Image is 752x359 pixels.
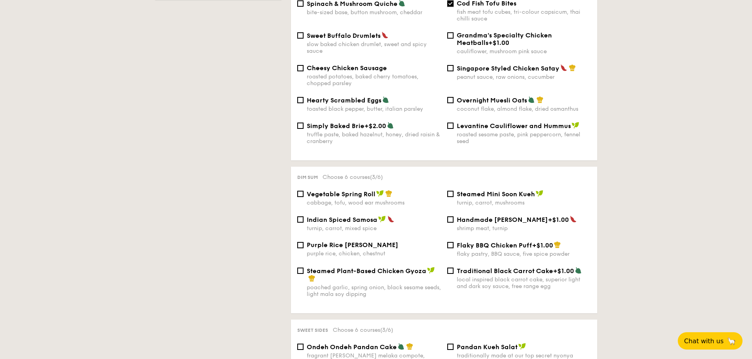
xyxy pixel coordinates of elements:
[307,73,441,87] div: roasted potatoes, baked cherry tomatoes, chopped parsley
[536,96,544,103] img: icon-chef-hat.a58ddaea.svg
[307,122,364,130] span: Simply Baked Brie
[447,97,454,103] input: Overnight Muesli Oatscoconut flake, almond flake, dried osmanthus
[457,97,527,104] span: Overnight Muesli Oats
[457,65,559,72] span: Singapore Styled Chicken Satay
[457,9,591,22] div: fish meat tofu cubes, tri-colour capsicum, thai chilli sauce
[457,199,591,206] div: turnip, carrot, mushrooms
[457,32,552,47] span: Grandma's Specialty Chicken Meatballs
[553,267,574,275] span: +$1.00
[333,327,393,333] span: Choose 6 courses
[307,216,377,223] span: Indian Spiced Samosa
[678,332,743,350] button: Chat with us🦙
[297,216,304,223] input: Indian Spiced Samosaturnip, carrot, mixed spice
[570,216,577,223] img: icon-spicy.37a8142b.svg
[307,190,375,198] span: Vegetable Spring Roll
[370,174,383,180] span: (3/6)
[457,74,591,80] div: peanut sauce, raw onions, cucumber
[297,97,304,103] input: Hearty Scrambled Eggstoasted black pepper, butter, italian parsley
[297,32,304,39] input: Sweet Buffalo Drumletsslow baked chicken drumlet, sweet and spicy sauce
[297,65,304,71] input: Cheesy Chicken Sausageroasted potatoes, baked cherry tomatoes, chopped parsley
[447,191,454,197] input: Steamed Mini Soon Kuehturnip, carrot, mushrooms
[536,190,544,197] img: icon-vegan.f8ff3823.svg
[528,96,535,103] img: icon-vegetarian.fe4039eb.svg
[387,122,394,129] img: icon-vegetarian.fe4039eb.svg
[307,284,441,298] div: poached garlic, spring onion, black sesame seeds, light mala soy dipping
[297,344,304,350] input: Ondeh Ondeh Pandan Cakefragrant [PERSON_NAME] melaka compote, pandan sponge, dried coconut flakes
[457,122,571,130] span: Levantine Cauliflower and Hummus
[323,174,383,180] span: Choose 6 courses
[548,216,569,223] span: +$1.00
[457,343,518,351] span: Pandan Kueh Salat
[307,199,441,206] div: cabbage, tofu, wood ear mushrooms
[447,216,454,223] input: Handmade [PERSON_NAME]+$1.00shrimp meat, turnip
[727,337,736,346] span: 🦙
[307,9,441,16] div: bite-sized base, button mushroom, cheddar
[518,343,526,350] img: icon-vegan.f8ff3823.svg
[488,39,509,47] span: +$1.00
[307,64,387,72] span: Cheesy Chicken Sausage
[554,241,561,248] img: icon-chef-hat.a58ddaea.svg
[307,343,397,351] span: Ondeh Ondeh Pandan Cake
[457,251,591,257] div: flaky pastry, BBQ sauce, five spice powder
[307,32,381,39] span: Sweet Buffalo Drumlets
[447,344,454,350] input: Pandan Kueh Salattraditionally made at our top secret nyonya kichen
[308,275,315,282] img: icon-chef-hat.a58ddaea.svg
[382,96,389,103] img: icon-vegetarian.fe4039eb.svg
[457,267,553,275] span: Traditional Black Carrot Cake
[406,343,413,350] img: icon-chef-hat.a58ddaea.svg
[447,0,454,7] input: Cod Fish Tofu Bitesfish meat tofu cubes, tri-colour capsicum, thai chilli sauce
[457,225,591,232] div: shrimp meat, turnip
[447,268,454,274] input: Traditional Black Carrot Cake+$1.00local inspired black carrot cake, superior light and dark soy ...
[532,242,553,249] span: +$1.00
[297,242,304,248] input: Purple Rice [PERSON_NAME]purple rice, chicken, chestnut
[297,191,304,197] input: Vegetable Spring Rollcabbage, tofu, wood ear mushrooms
[398,343,405,350] img: icon-vegetarian.fe4039eb.svg
[307,225,441,232] div: turnip, carrot, mixed spice
[297,175,318,180] span: Dim sum
[560,64,567,71] img: icon-spicy.37a8142b.svg
[457,242,532,249] span: Flaky BBQ Chicken Puff
[380,327,393,333] span: (3/6)
[297,268,304,274] input: Steamed Plant-Based Chicken Gyozapoached garlic, spring onion, black sesame seeds, light mala soy...
[427,267,435,274] img: icon-vegan.f8ff3823.svg
[457,190,535,198] span: Steamed Mini Soon Kueh
[378,216,386,223] img: icon-vegan.f8ff3823.svg
[457,106,591,112] div: coconut flake, almond flake, dried osmanthus
[307,267,426,275] span: Steamed Plant-Based Chicken Gyoza
[385,190,392,197] img: icon-chef-hat.a58ddaea.svg
[307,97,381,104] span: Hearty Scrambled Eggs
[297,123,304,129] input: Simply Baked Brie+$2.00truffle paste, baked hazelnut, honey, dried raisin & cranberry
[381,32,388,39] img: icon-spicy.37a8142b.svg
[307,131,441,145] div: truffle paste, baked hazelnut, honey, dried raisin & cranberry
[307,41,441,54] div: slow baked chicken drumlet, sweet and spicy sauce
[364,122,386,130] span: +$2.00
[447,65,454,71] input: Singapore Styled Chicken Sataypeanut sauce, raw onions, cucumber
[457,48,591,55] div: cauliflower, mushroom pink sauce
[684,337,724,345] span: Chat with us
[457,131,591,145] div: roasted sesame paste, pink peppercorn, fennel seed
[297,0,304,7] input: Spinach & Mushroom Quichebite-sized base, button mushroom, cheddar
[457,216,548,223] span: Handmade [PERSON_NAME]
[457,276,591,290] div: local inspired black carrot cake, superior light and dark soy sauce, free range egg
[297,327,328,333] span: Sweet sides
[447,32,454,39] input: Grandma's Specialty Chicken Meatballs+$1.00cauliflower, mushroom pink sauce
[447,123,454,129] input: Levantine Cauliflower and Hummusroasted sesame paste, pink peppercorn, fennel seed
[447,242,454,248] input: Flaky BBQ Chicken Puff+$1.00flaky pastry, BBQ sauce, five spice powder
[307,241,398,249] span: Purple Rice [PERSON_NAME]
[572,122,579,129] img: icon-vegan.f8ff3823.svg
[307,106,441,112] div: toasted black pepper, butter, italian parsley
[575,267,582,274] img: icon-vegetarian.fe4039eb.svg
[376,190,384,197] img: icon-vegan.f8ff3823.svg
[387,216,394,223] img: icon-spicy.37a8142b.svg
[569,64,576,71] img: icon-chef-hat.a58ddaea.svg
[307,250,441,257] div: purple rice, chicken, chestnut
